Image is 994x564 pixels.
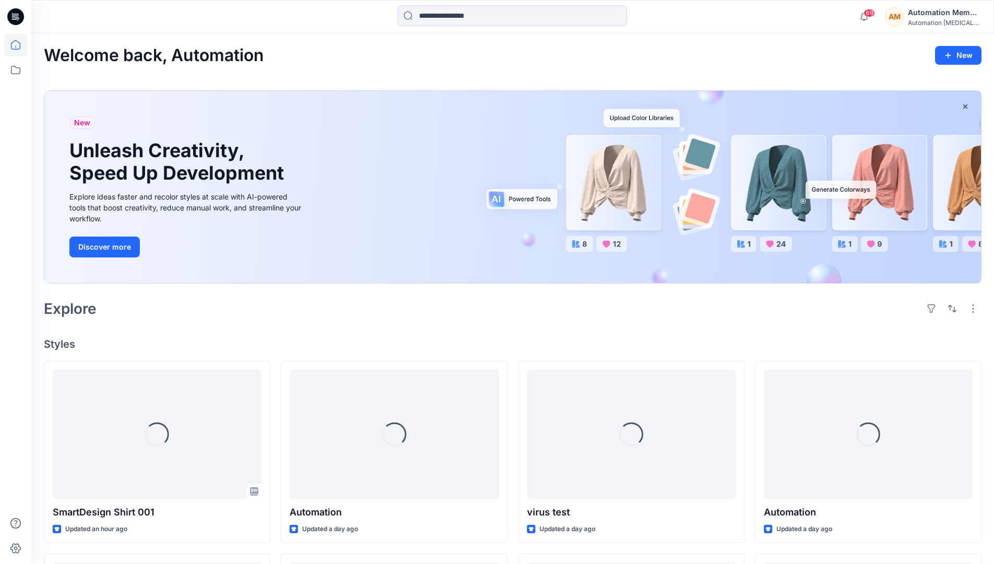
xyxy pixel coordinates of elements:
p: Updated an hour ago [65,524,127,535]
span: New [74,116,90,129]
p: Updated a day ago [302,524,358,535]
a: Discover more [69,237,304,257]
p: SmartDesign Shirt 001 [53,505,261,520]
p: Updated a day ago [540,524,595,535]
button: Discover more [69,237,140,257]
p: virus test [527,505,736,520]
p: Updated a day ago [776,524,832,535]
p: Automation [290,505,498,520]
h4: Styles [44,338,981,350]
span: 69 [864,9,875,17]
div: AM [885,7,904,26]
p: Automation [764,505,973,520]
div: Automation Member [908,6,981,19]
div: Automation [MEDICAL_DATA]... [908,19,981,27]
button: New [935,46,981,65]
h1: Unleash Creativity, Speed Up Development [69,139,289,184]
div: Explore ideas faster and recolor styles at scale with AI-powered tools that boost creativity, red... [69,191,304,224]
h2: Explore [44,300,97,317]
h2: Welcome back, Automation [44,46,264,65]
